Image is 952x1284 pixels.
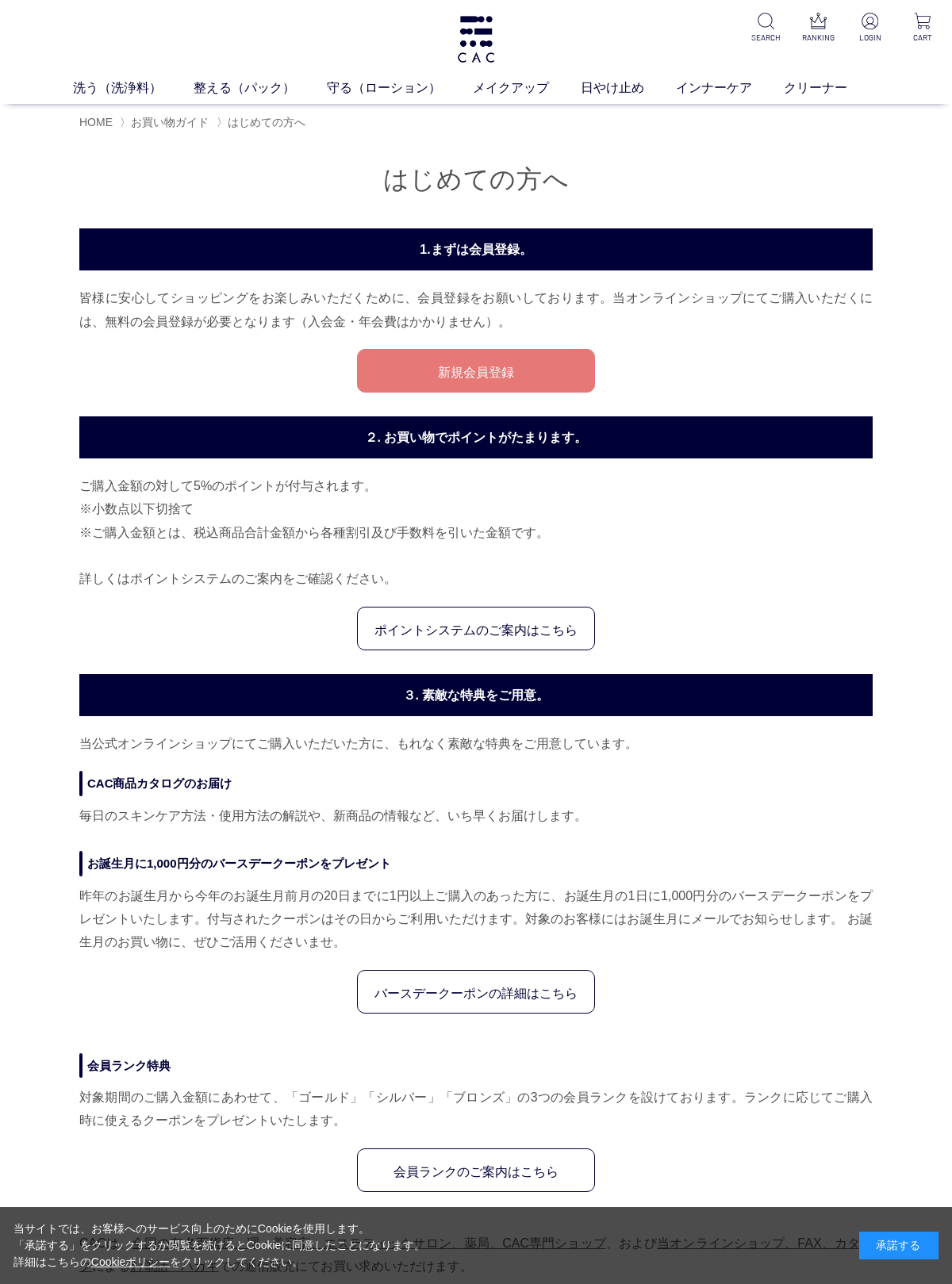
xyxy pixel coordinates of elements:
dt: 会員ランク特典 [79,1053,873,1078]
li: 〉 [217,115,309,130]
a: HOME [79,116,113,128]
p: 皆様に安心してショッピングをお楽しみいただくために、会員登録をお願いしております。当オンラインショップにてご購入いただくには、無料の会員登録が必要となります（入会金・年会費はかかりません）。 [79,286,873,333]
a: メイクアップ [473,79,581,98]
a: バースデークーポンの詳細はこちら [357,970,595,1014]
div: 当サイトでは、お客様へのサービス向上のためにCookieを使用します。 「承諾する」をクリックするか閲覧を続けるとCookieに同意したことになります。 詳細はこちらの をクリックしてください。 [13,1221,426,1271]
p: CART [906,32,939,44]
p: ご購入金額の対して5%のポイントが付与されます。 ※小数点以下切捨て ※ご購入金額とは、税込商品合計金額から各種割引及び手数料を引いた金額です。 詳しくはポイントシステムのご案内をご確認ください。 [79,474,873,591]
h1: はじめての方へ [79,163,873,197]
img: logo [455,16,497,63]
a: 新規会員登録 [357,349,595,393]
dt: CAC商品カタログのお届け [79,771,873,795]
p: RANKING [801,32,835,44]
a: ポイントシステムのご案内はこちら [357,607,595,650]
a: 整える（パック） [194,79,327,98]
a: 日やけ止め [581,79,676,98]
a: 洗う（洗浄料） [73,79,194,98]
a: お買い物ガイド [131,116,209,128]
p: 対象期間のご購入金額にあわせて、「ゴールド」「シルバー」「ブロンズ」の3つの会員ランクを設けております。ランクに応じてご購入時に使えるクーポンをプレゼントいたします。 [79,1086,873,1133]
h3: ３. 素敵な特典をご用意。 [79,674,873,716]
p: LOGIN [854,32,887,44]
a: LOGIN [854,13,887,44]
a: インナーケア [676,79,784,98]
p: SEARCH [749,32,782,44]
a: RANKING [801,13,835,44]
a: CART [906,13,939,44]
span: はじめての方へ [228,116,305,128]
dd: 毎日のスキンケア方法・使用方法の解説や、新商品の情報など、いち早くお届けします。 [79,804,873,827]
li: 〉 [120,115,213,130]
h3: 1.まずは会員登録。 [79,228,873,270]
a: Cookieポリシー [91,1255,171,1268]
a: 守る（ローション） [327,79,473,98]
a: クリーナー [784,79,879,98]
p: 当公式オンラインショップにてご購入いただいた方に、もれなく素敵な特典をご用意しています。 [79,732,873,755]
dt: お誕生月に1,000円分のバースデークーポンをプレゼント [79,851,873,876]
p: 昨年のお誕生月から今年のお誕生月前月の20日までに1円以上ご購入のあった方に、お誕生月の1日に1,000円分のバースデークーポンをプレゼントいたします。付与されたクーポンはその日からご利用いただ... [79,884,873,954]
h3: ２. お買い物でポイントがたまります。 [79,416,873,458]
a: 会員ランクのご案内はこちら [357,1148,595,1192]
div: 承諾する [859,1232,939,1259]
a: SEARCH [749,13,782,44]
